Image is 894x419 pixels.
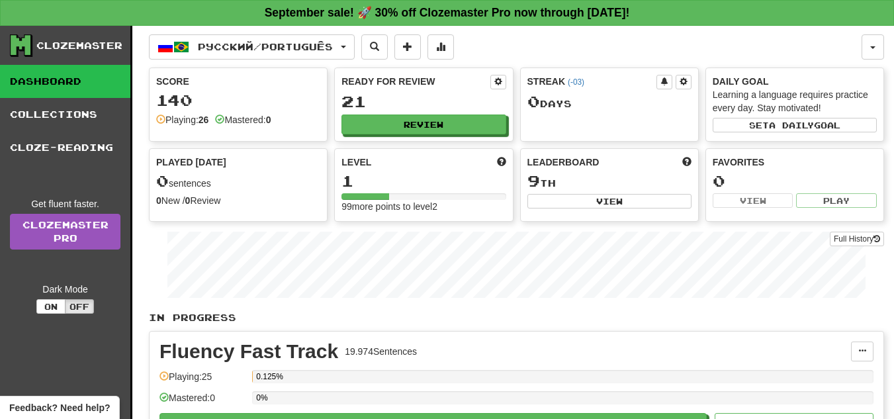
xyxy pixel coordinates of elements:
[149,311,884,324] p: In Progress
[266,115,271,125] strong: 0
[36,299,66,314] button: On
[156,75,320,88] div: Score
[341,156,371,169] span: Level
[527,93,692,111] div: Day s
[156,92,320,109] div: 140
[527,156,600,169] span: Leaderboard
[198,41,333,52] span: Русский / Português
[527,75,656,88] div: Streak
[769,120,814,130] span: a daily
[10,283,120,296] div: Dark Mode
[159,391,246,413] div: Mastered: 0
[341,115,506,134] button: Review
[185,195,191,206] strong: 0
[497,156,506,169] span: Score more points to level up
[527,173,692,190] div: th
[568,77,584,87] a: (-03)
[341,75,490,88] div: Ready for Review
[10,214,120,250] a: ClozemasterPro
[345,345,417,358] div: 19.974 Sentences
[156,156,226,169] span: Played [DATE]
[65,299,94,314] button: Off
[149,34,355,60] button: Русский/Português
[341,173,506,189] div: 1
[527,194,692,209] button: View
[156,195,161,206] strong: 0
[159,342,338,361] div: Fluency Fast Track
[527,171,540,190] span: 9
[830,232,884,246] button: Full History
[159,370,246,392] div: Playing: 25
[713,156,877,169] div: Favorites
[36,39,122,52] div: Clozemaster
[199,115,209,125] strong: 26
[682,156,692,169] span: This week in points, UTC
[156,113,208,126] div: Playing:
[713,193,793,208] button: View
[394,34,421,60] button: Add sentence to collection
[215,113,271,126] div: Mastered:
[713,88,877,115] div: Learning a language requires practice every day. Stay motivated!
[9,401,110,414] span: Open feedback widget
[713,118,877,132] button: Seta dailygoal
[156,171,169,190] span: 0
[527,92,540,111] span: 0
[10,197,120,210] div: Get fluent faster.
[796,193,877,208] button: Play
[156,194,320,207] div: New / Review
[341,93,506,110] div: 21
[713,75,877,88] div: Daily Goal
[341,200,506,213] div: 99 more points to level 2
[156,173,320,190] div: sentences
[713,173,877,189] div: 0
[427,34,454,60] button: More stats
[361,34,388,60] button: Search sentences
[265,6,630,19] strong: September sale! 🚀 30% off Clozemaster Pro now through [DATE]!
